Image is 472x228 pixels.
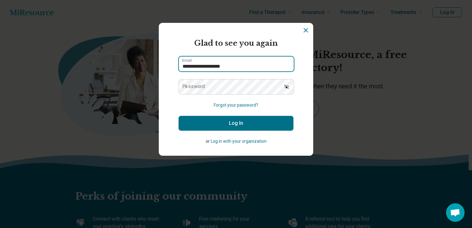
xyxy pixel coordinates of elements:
[179,138,293,145] p: or
[179,38,293,49] h2: Glad to see you again
[182,84,205,89] label: Password
[182,59,192,62] label: Email
[179,116,293,131] button: Log In
[159,23,313,156] section: Login Dialog
[280,79,293,94] button: Show password
[214,102,258,108] button: Forgot your password?
[211,138,267,145] button: Log in with your organization
[302,27,310,34] button: Dismiss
